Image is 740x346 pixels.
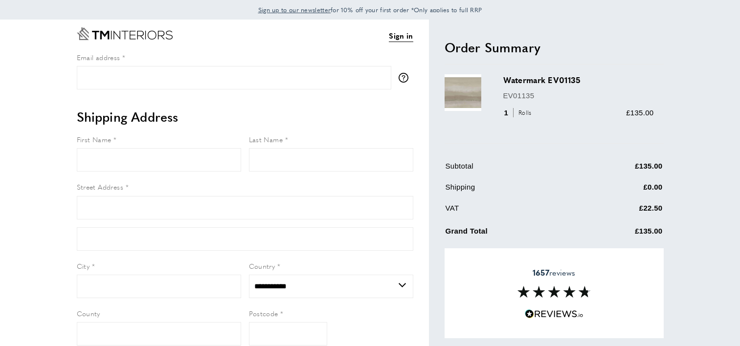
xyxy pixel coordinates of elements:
td: VAT [446,202,577,221]
img: Watermark EV01135 [445,74,481,111]
span: for 10% off your first order *Only applies to full RRP [258,5,482,14]
span: Rolls [513,108,534,117]
span: County [77,308,100,318]
a: Sign up to our newsletter [258,5,331,15]
h2: Shipping Address [77,108,413,126]
strong: 1657 [533,267,549,278]
span: Street Address [77,182,124,192]
td: £135.00 [577,160,663,179]
button: More information [399,73,413,83]
span: City [77,261,90,271]
td: £135.00 [577,223,663,244]
a: Go to Home page [77,27,173,40]
span: Email address [77,52,120,62]
td: Subtotal [446,160,577,179]
img: Reviews.io 5 stars [525,309,583,319]
a: Sign in [389,30,413,42]
span: £135.00 [626,108,653,117]
td: Grand Total [446,223,577,244]
span: Country [249,261,275,271]
h3: Watermark EV01135 [503,74,654,86]
span: Last Name [249,134,283,144]
img: Reviews section [517,286,591,298]
span: Sign up to our newsletter [258,5,331,14]
td: £0.00 [577,181,663,200]
td: Shipping [446,181,577,200]
h2: Order Summary [445,39,664,56]
span: Postcode [249,308,278,318]
p: EV01135 [503,90,654,102]
div: 1 [503,107,535,119]
td: £22.50 [577,202,663,221]
span: reviews [533,268,575,278]
span: First Name [77,134,112,144]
